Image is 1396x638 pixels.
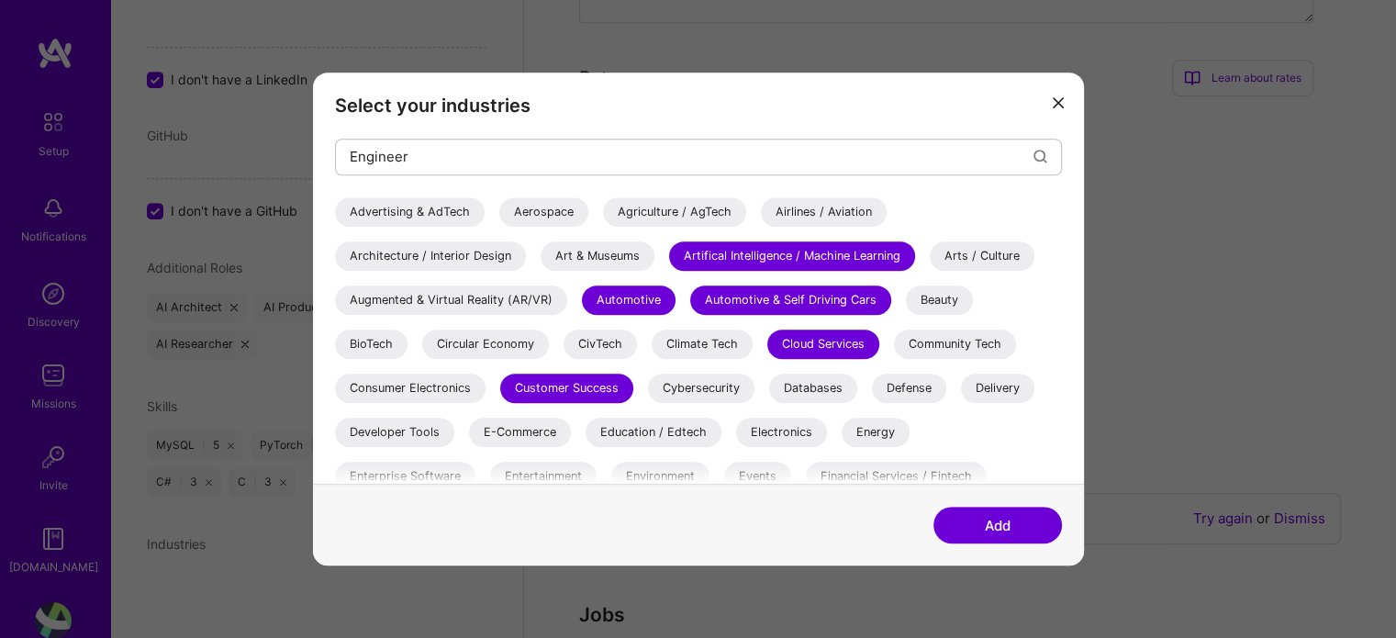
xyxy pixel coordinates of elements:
[313,73,1084,566] div: modal
[652,330,753,359] div: Climate Tech
[933,507,1062,543] button: Add
[335,462,475,491] div: Enterprise Software
[490,462,597,491] div: Entertainment
[335,330,408,359] div: BioTech
[648,374,754,403] div: Cybersecurity
[335,418,454,447] div: Developer Tools
[769,374,857,403] div: Databases
[422,330,549,359] div: Circular Economy
[1033,150,1047,163] i: icon Search
[894,330,1016,359] div: Community Tech
[603,197,746,227] div: Agriculture / AgTech
[499,197,588,227] div: Aerospace
[736,418,827,447] div: Electronics
[500,374,633,403] div: Customer Success
[611,462,709,491] div: Environment
[586,418,721,447] div: Education / Edtech
[806,462,987,491] div: Financial Services / Fintech
[350,133,1033,180] input: Search...
[335,285,567,315] div: Augmented & Virtual Reality (AR/VR)
[335,95,1062,117] h3: Select your industries
[541,241,654,271] div: Art & Museums
[906,285,973,315] div: Beauty
[872,374,946,403] div: Defense
[669,241,915,271] div: Artifical Intelligence / Machine Learning
[335,197,485,227] div: Advertising & AdTech
[761,197,887,227] div: Airlines / Aviation
[690,285,891,315] div: Automotive & Self Driving Cars
[724,462,791,491] div: Events
[469,418,571,447] div: E-Commerce
[767,330,879,359] div: Cloud Services
[335,374,486,403] div: Consumer Electronics
[842,418,910,447] div: Energy
[1053,97,1064,108] i: icon Close
[564,330,637,359] div: CivTech
[961,374,1034,403] div: Delivery
[335,241,526,271] div: Architecture / Interior Design
[930,241,1034,271] div: Arts / Culture
[582,285,676,315] div: Automotive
